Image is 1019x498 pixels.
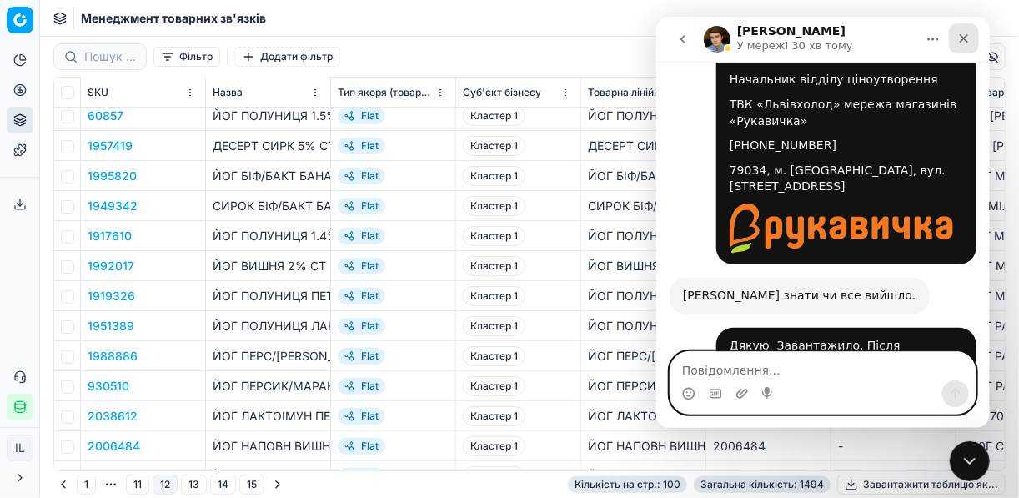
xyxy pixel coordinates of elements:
button: 1 [77,475,96,495]
div: ЙОГ ПЕРСИК 1% ПЕТ 750Г [PERSON_NAME] [213,468,324,485]
div: [PERSON_NAME] знати чи все вийшло. [27,271,260,288]
button: Завантажити вкладений файл [79,370,93,384]
div: ЙОГ ПЕРСИК/МАРАКУЙЯ 2% П/Е 400Г РАДИМО [588,378,699,395]
button: 11 [126,475,149,495]
button: Додати фільтр [234,47,340,67]
div: ЙОГ ПОЛУНИЦЯ ЛАКТОІМУН 1.5% ПЕТ 270Г РАДИМО [588,318,699,335]
span: Кластер 1 [463,106,525,126]
span: Кількість на стр. : 100 [568,476,687,493]
span: - [838,469,843,483]
div: ЙОГ ПЕРС/[PERSON_NAME] 1.5% ПЕТ 870Г РАДИМО [588,348,699,365]
div: Paul каже… [13,261,320,311]
span: Flat [338,378,385,395]
span: Загальна кількість : 1494 [694,476,831,493]
span: Кластер 1 [463,256,525,276]
span: Менеджмент товарних зв'язків [81,10,266,27]
span: - [838,439,843,453]
button: 1949342 [88,198,138,214]
div: ЙОГ ПОЛУНИЦЯ 1.4% ПЕТ 770Г МОЛОКІЯ [588,228,699,244]
span: Кластер 1 [463,166,525,186]
div: [PHONE_NUMBER] [73,121,307,138]
span: Тип якоря (товарної залежності) [338,86,432,99]
span: Flat [338,228,385,244]
div: ЙОГ ПОЛУНИЦЯ 1.4% ПЕТ 770Г МОЛОКІЯ [213,228,324,244]
button: 1957419 [88,138,133,154]
div: ЙОГ ПОЛУНИЦЯ ПЕТ 250Г МУККО [213,288,324,304]
span: Кластер 1 [463,136,525,156]
button: 2006484 [88,438,140,455]
div: ЙОГ ПОЛУНИЦЯ ЛАКТОІМУН 1.5% ПЕТ 270Г РАДИМО [213,318,324,335]
nav: breadcrumb [81,10,266,27]
button: 14 [210,475,236,495]
button: 1919326 [88,288,135,304]
button: 13 [181,475,207,495]
div: СИРОК БІФ/БАКТ БАНАН 3% СТ 90Г МІЛУПА [588,198,699,214]
span: Кластер 1 [463,316,525,336]
div: ЙОГ БІФ/БАКТ БАНАН/АБРИК 2.1% Т/П 207Г МІЛУПА [213,168,324,184]
span: Кластер 1 [463,196,525,216]
div: ЙОГ ЛАКТОІМУН ПЕРС/[PERSON_NAME] 2.3% СТ 270Г РАДИМО [588,408,699,425]
div: ЙОГ НАПОВН ВИШНЯ 1.5% СТ 240Г СІРКО [213,438,324,455]
nav: pagination [53,473,288,496]
div: ЙОГ БІФ/БАКТ БАНАН/АБРИК 2.1% Т/П 207Г МІЛУПА [588,168,699,184]
span: Кластер 1 [463,406,525,426]
div: Ivanna каже… [13,311,320,394]
span: Flat [338,438,385,455]
button: Go to previous page [53,475,73,495]
span: Flat [338,348,385,365]
div: ЙОГ ВИШНЯ 2% СТ 240Г МОЛОКІЯ [213,258,324,274]
span: SKU [88,86,108,99]
iframe: Intercom live chat [950,441,990,481]
span: Flat [338,108,385,124]
span: Товарна лінійка [588,86,665,99]
span: Flat [338,168,385,184]
div: 79034, м. [GEOGRAPHIC_DATA], вул. [STREET_ADDRESS] [73,146,307,179]
button: Фільтр [153,47,220,67]
button: Start recording [106,370,119,384]
div: ЙОГ ПОЛУНИЦЯ 1.5% СТ 115Г [PERSON_NAME] [213,108,324,124]
div: ЙОГ ПЕРС/[PERSON_NAME] 1.5% ПЕТ 870Г РАДИМО [213,348,324,365]
span: Кластер 1 [463,346,525,366]
button: 1995820 [88,168,137,184]
div: СИРОК БІФ/БАКТ БАНАН 3% СТ 90Г МІЛУПА [213,198,324,214]
span: Flat [338,318,385,335]
div: ЙОГ ПОЛУНИЦЯ 1.5% СТ 115Г [PERSON_NAME] [588,108,699,124]
span: Назва [213,86,243,99]
span: Суб'єкт бізнесу [463,86,541,99]
button: 2038612 [88,408,138,425]
div: 2006484 [713,438,824,455]
button: 1917610 [88,228,132,244]
span: Flat [338,198,385,214]
span: Flat [338,468,385,485]
div: ТВК «Львівхолод» мережа магазинів «Рукавичка» [73,80,307,113]
button: Завантажити таблицю як... [837,475,1006,495]
button: 930510 [88,378,129,395]
span: Кластер 1 [463,376,525,396]
span: Кластер 1 [463,466,525,486]
span: Flat [338,138,385,154]
input: Пошук по SKU або назві [84,48,136,65]
img: A close up of a logo AI-generated content may be incorrect. [73,187,297,238]
div: 1974142 [713,468,824,485]
span: Кластер 1 [463,226,525,246]
button: 1951389 [88,318,134,335]
span: Flat [338,288,385,304]
div: ЙОГ ЛАКТОІМУН ПЕРС/[PERSON_NAME] 2.3% СТ 270Г РАДИМО [213,408,324,425]
button: вибір GIF-файлів [53,370,66,384]
button: Вибір емодзі [26,370,39,384]
button: 12 [153,475,178,495]
button: 1974142 [88,468,133,485]
button: 15 [239,475,264,495]
div: ЙОГ ПЕРСИК/МАРАКУЙЯ 2% П/Е 400Г РАДИМО [213,378,324,395]
div: ЙОГ ПЕРСИК 1% ПЕТ 750Г [PERSON_NAME] [588,468,699,485]
div: ДЕСЕРТ СИРК 5% СТ 150Г [PERSON_NAME] [588,138,699,154]
button: 1992017 [88,258,134,274]
div: ЙОГ ПОЛУНИЦЯ ПЕТ 250Г МУККО [588,288,699,304]
span: Кластер 1 [463,286,525,306]
textarea: Повідомлення... [14,335,319,364]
